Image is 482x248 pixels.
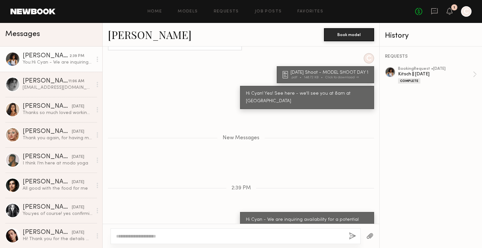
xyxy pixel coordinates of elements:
div: [EMAIL_ADDRESS][DOMAIN_NAME]! [23,85,92,91]
a: [PERSON_NAME] [108,28,191,42]
div: You: Hi Cyan - We are inquiring availability for a potential shoot [DATE][DATE]. Do you have avai... [23,59,92,66]
div: [PERSON_NAME] [23,229,72,236]
div: [PERSON_NAME] [23,128,72,135]
a: Models [178,10,198,14]
div: [DATE] [72,129,84,135]
div: [DATE] [72,230,84,236]
div: History [385,32,477,40]
div: [DATE] [72,154,84,160]
div: .pdf [291,76,304,79]
a: C [461,6,472,17]
div: Hi! Thank you for the details ✨ Got it If there’s 2% lactose-free milk, that would be perfect. Th... [23,236,92,242]
div: [DATE] [72,204,84,211]
a: Book model [324,31,374,37]
a: [DATE] Shoot - MODEL SHOOT DAY 1.pdf148.72 KBClick to download [283,70,370,79]
div: [PERSON_NAME] [23,53,70,59]
div: [DATE] Shoot - MODEL SHOOT DAY 1 [291,70,370,75]
div: [PERSON_NAME] [23,78,68,85]
div: [DATE] [72,179,84,185]
div: [PERSON_NAME] [23,154,72,160]
span: 2:39 PM [231,185,251,191]
button: Book model [324,28,374,41]
a: Home [148,10,162,14]
span: Messages [5,30,40,38]
div: REQUESTS [385,54,477,59]
div: I think I’m here at modo yoga [23,160,92,166]
div: [PERSON_NAME] [23,179,72,185]
div: Complete [398,78,420,84]
span: New Messages [223,135,259,141]
div: You: yes of course! yes confirming you're call time is 9am [23,211,92,217]
div: Thanks so much loved working with you all :) [23,110,92,116]
a: bookingRequest •[DATE]Kitsch || [DATE]Complete [398,67,477,84]
div: [PERSON_NAME] [23,204,72,211]
div: [DATE] [72,104,84,110]
div: 1 [453,6,455,10]
a: Job Posts [255,10,282,14]
div: Hi Cyan! Yes! See here - we'll see you at 8am at [GEOGRAPHIC_DATA] [246,90,368,105]
div: booking Request • [DATE] [398,67,473,71]
div: 2:39 PM [70,53,84,59]
div: Hi Cyan - We are inquiring availability for a potential shoot [DATE][DATE]. Do you have availabil... [246,216,368,231]
a: Favorites [297,10,323,14]
div: 148.72 KB [304,76,325,79]
div: Thank you again, for having me - I can not wait to see photos! 😊 [23,135,92,141]
div: Kitsch || [DATE] [398,71,473,77]
a: Requests [214,10,239,14]
div: 11:06 AM [68,78,84,85]
div: All good with the food for me [23,185,92,192]
div: [PERSON_NAME] [23,103,72,110]
div: Click to download [325,76,359,79]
